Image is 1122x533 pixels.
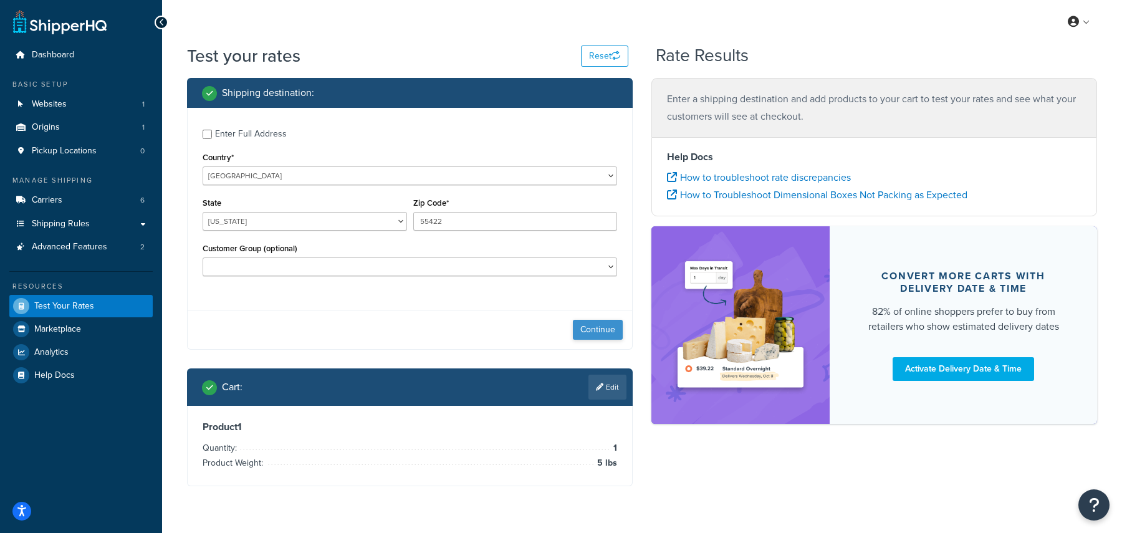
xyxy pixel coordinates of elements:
h3: Product 1 [203,421,617,433]
li: Pickup Locations [9,140,153,163]
span: 1 [610,441,617,456]
label: Zip Code* [413,198,449,208]
a: Activate Delivery Date & Time [893,357,1034,381]
div: Enter Full Address [215,125,287,143]
h2: Shipping destination : [222,87,314,98]
a: Carriers6 [9,189,153,212]
a: How to troubleshoot rate discrepancies [667,170,851,185]
a: Help Docs [9,364,153,387]
span: Pickup Locations [32,146,97,156]
li: Origins [9,116,153,139]
div: Manage Shipping [9,175,153,186]
label: State [203,198,221,208]
a: Pickup Locations0 [9,140,153,163]
label: Country* [203,153,234,162]
span: 1 [142,122,145,133]
li: Websites [9,93,153,116]
button: Reset [581,46,628,67]
a: Origins1 [9,116,153,139]
input: Enter Full Address [203,130,212,139]
span: Product Weight: [203,456,266,469]
span: 2 [140,242,145,252]
span: Quantity: [203,441,240,454]
button: Open Resource Center [1078,489,1110,521]
a: Test Your Rates [9,295,153,317]
span: Marketplace [34,324,81,335]
a: Dashboard [9,44,153,67]
span: Dashboard [32,50,74,60]
p: Enter a shipping destination and add products to your cart to test your rates and see what your c... [667,90,1081,125]
a: Analytics [9,341,153,363]
a: Shipping Rules [9,213,153,236]
span: 0 [140,146,145,156]
span: 5 lbs [594,456,617,471]
a: Edit [588,375,626,400]
span: Origins [32,122,60,133]
div: 82% of online shoppers prefer to buy from retailers who show estimated delivery dates [860,304,1067,334]
span: 6 [140,195,145,206]
span: Test Your Rates [34,301,94,312]
img: feature-image-ddt-36eae7f7280da8017bfb280eaccd9c446f90b1fe08728e4019434db127062ab4.png [670,245,811,405]
span: Websites [32,99,67,110]
h2: Cart : [222,382,242,393]
label: Customer Group (optional) [203,244,297,253]
div: Resources [9,281,153,292]
span: Advanced Features [32,242,107,252]
a: Websites1 [9,93,153,116]
h2: Rate Results [656,46,749,65]
span: Shipping Rules [32,219,90,229]
h4: Help Docs [667,150,1081,165]
span: 1 [142,99,145,110]
h1: Test your rates [187,44,300,68]
span: Carriers [32,195,62,206]
li: Advanced Features [9,236,153,259]
div: Convert more carts with delivery date & time [860,270,1067,295]
span: Analytics [34,347,69,358]
li: Carriers [9,189,153,212]
div: Basic Setup [9,79,153,90]
span: Help Docs [34,370,75,381]
a: Marketplace [9,318,153,340]
a: Advanced Features2 [9,236,153,259]
a: How to Troubleshoot Dimensional Boxes Not Packing as Expected [667,188,967,202]
button: Continue [573,320,623,340]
